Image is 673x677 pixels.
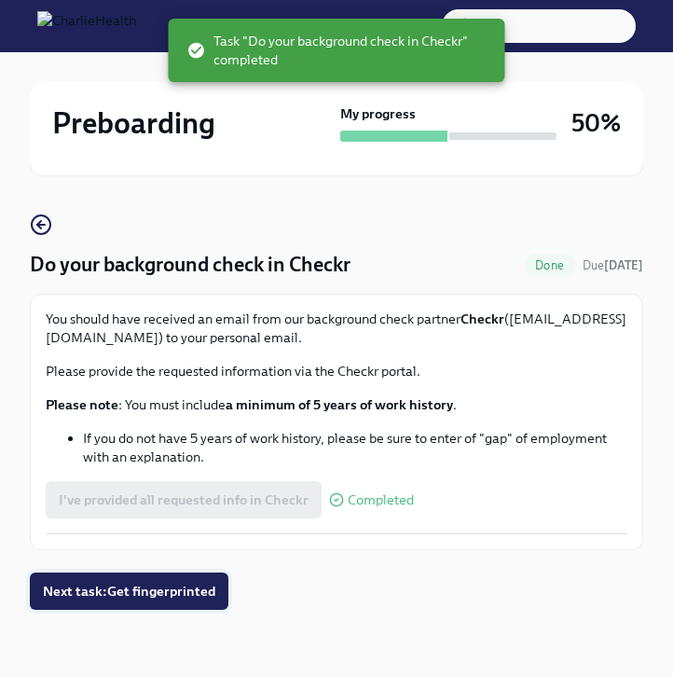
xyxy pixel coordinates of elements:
[46,396,118,413] strong: Please note
[187,32,490,69] span: Task "Do your background check in Checkr" completed
[43,582,215,601] span: Next task : Get fingerprinted
[226,396,453,413] strong: a minimum of 5 years of work history
[46,362,627,380] p: Please provide the requested information via the Checkr portal.
[83,429,627,466] li: If you do not have 5 years of work history, please be sure to enter of "gap" of employment with a...
[571,106,621,140] h3: 50%
[583,258,643,272] span: Due
[460,311,504,327] strong: Checkr
[30,251,350,279] h4: Do your background check in Checkr
[348,493,414,507] span: Completed
[46,310,627,347] p: You should have received an email from our background check partner ([EMAIL_ADDRESS][DOMAIN_NAME]...
[30,573,228,610] button: Next task:Get fingerprinted
[52,104,215,142] h2: Preboarding
[340,104,416,123] strong: My progress
[524,258,575,272] span: Done
[46,395,627,414] p: : You must include .
[604,258,643,272] strong: [DATE]
[37,11,136,41] img: CharlieHealth
[583,256,643,274] span: August 20th, 2025 08:00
